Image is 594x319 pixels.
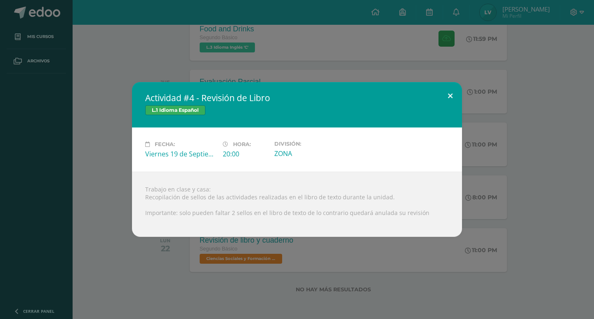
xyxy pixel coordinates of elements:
[155,141,175,147] span: Fecha:
[438,82,462,110] button: Close (Esc)
[145,92,449,104] h2: Actividad #4 - Revisión de Libro
[274,149,345,158] div: ZONA
[274,141,345,147] label: División:
[145,149,216,158] div: Viernes 19 de Septiembre
[233,141,251,147] span: Hora:
[132,172,462,237] div: Trabajo en clase y casa: Recopilación de sellos de las actividades realizadas en el libro de text...
[223,149,268,158] div: 20:00
[145,105,205,115] span: L.1 Idioma Español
